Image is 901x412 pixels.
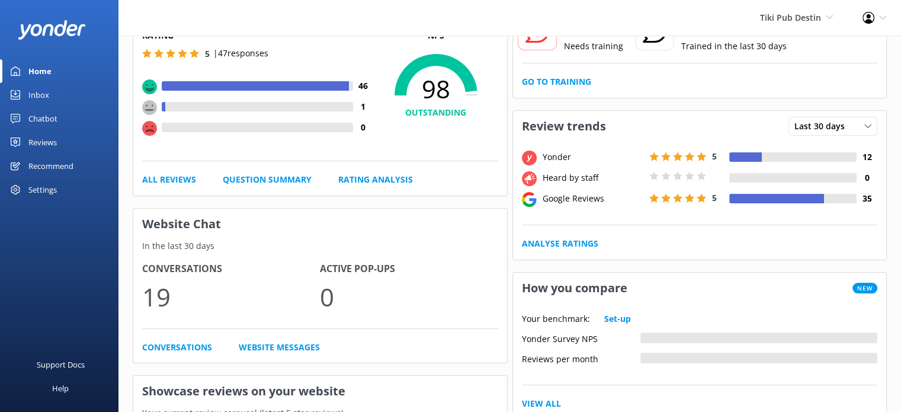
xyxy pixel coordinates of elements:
[374,74,498,104] span: 98
[320,261,498,277] h4: Active Pop-ups
[857,192,877,205] h4: 35
[513,273,636,304] h3: How you compare
[522,353,640,363] div: Reviews per month
[760,12,821,23] span: Tiki Pub Destin
[852,283,877,293] span: New
[239,341,320,354] a: Website Messages
[142,341,212,354] a: Conversations
[353,79,374,92] h4: 46
[28,83,49,107] div: Inbox
[564,40,623,53] p: Needs training
[681,40,787,53] p: Trained in the last 30 days
[133,239,507,253] p: In the last 30 days
[28,154,73,178] div: Recommend
[522,237,598,250] a: Analyse Ratings
[28,130,57,154] div: Reviews
[540,171,646,184] div: Heard by staff
[522,397,561,410] a: View All
[374,106,498,119] h4: OUTSTANDING
[213,47,268,60] p: | 47 responses
[353,121,374,134] h4: 0
[142,277,320,317] p: 19
[320,277,498,317] p: 0
[522,312,590,325] p: Your benchmark:
[223,173,312,186] a: Question Summary
[133,376,507,407] h3: Showcase reviews on your website
[142,261,320,277] h4: Conversations
[205,48,210,59] span: 5
[52,376,69,400] div: Help
[338,173,413,186] a: Rating Analysis
[712,192,717,203] span: 5
[353,100,374,113] h4: 1
[540,151,646,164] div: Yonder
[37,353,85,376] div: Support Docs
[133,209,507,239] h3: Website Chat
[28,178,57,202] div: Settings
[540,192,646,205] div: Google Reviews
[857,171,877,184] h4: 0
[794,120,852,133] span: Last 30 days
[857,151,877,164] h4: 12
[522,75,591,88] a: Go to Training
[513,111,615,142] h3: Review trends
[28,107,57,130] div: Chatbot
[18,20,86,40] img: yonder-white-logo.png
[142,173,196,186] a: All Reviews
[522,333,640,343] div: Yonder Survey NPS
[28,59,52,83] div: Home
[604,312,631,325] a: Set-up
[712,151,717,162] span: 5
